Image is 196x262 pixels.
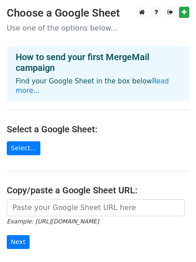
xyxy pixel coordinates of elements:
[16,52,180,73] h4: How to send your first MergeMail campaign
[16,77,180,96] p: Find your Google Sheet in the box below
[7,23,189,33] p: Use one of the options below...
[16,77,169,95] a: Read more...
[7,218,99,225] small: Example: [URL][DOMAIN_NAME]
[7,124,189,135] h4: Select a Google Sheet:
[7,7,189,20] h3: Choose a Google Sheet
[7,141,40,155] a: Select...
[7,199,185,216] input: Paste your Google Sheet URL here
[7,235,30,249] input: Next
[7,185,189,196] h4: Copy/paste a Google Sheet URL:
